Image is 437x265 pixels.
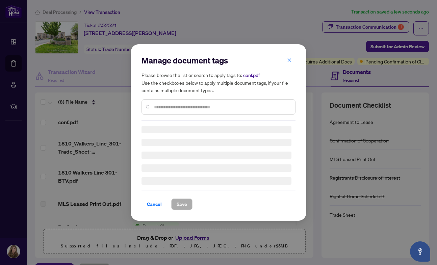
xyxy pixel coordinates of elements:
button: Open asap [410,241,430,262]
button: Cancel [142,198,167,210]
span: Cancel [147,199,162,210]
h2: Manage document tags [142,55,295,66]
span: conf.pdf [243,72,260,78]
span: close [287,58,292,62]
h5: Please browse the list or search to apply tags to: Use the checkboxes below to apply multiple doc... [142,71,295,94]
button: Save [171,198,192,210]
